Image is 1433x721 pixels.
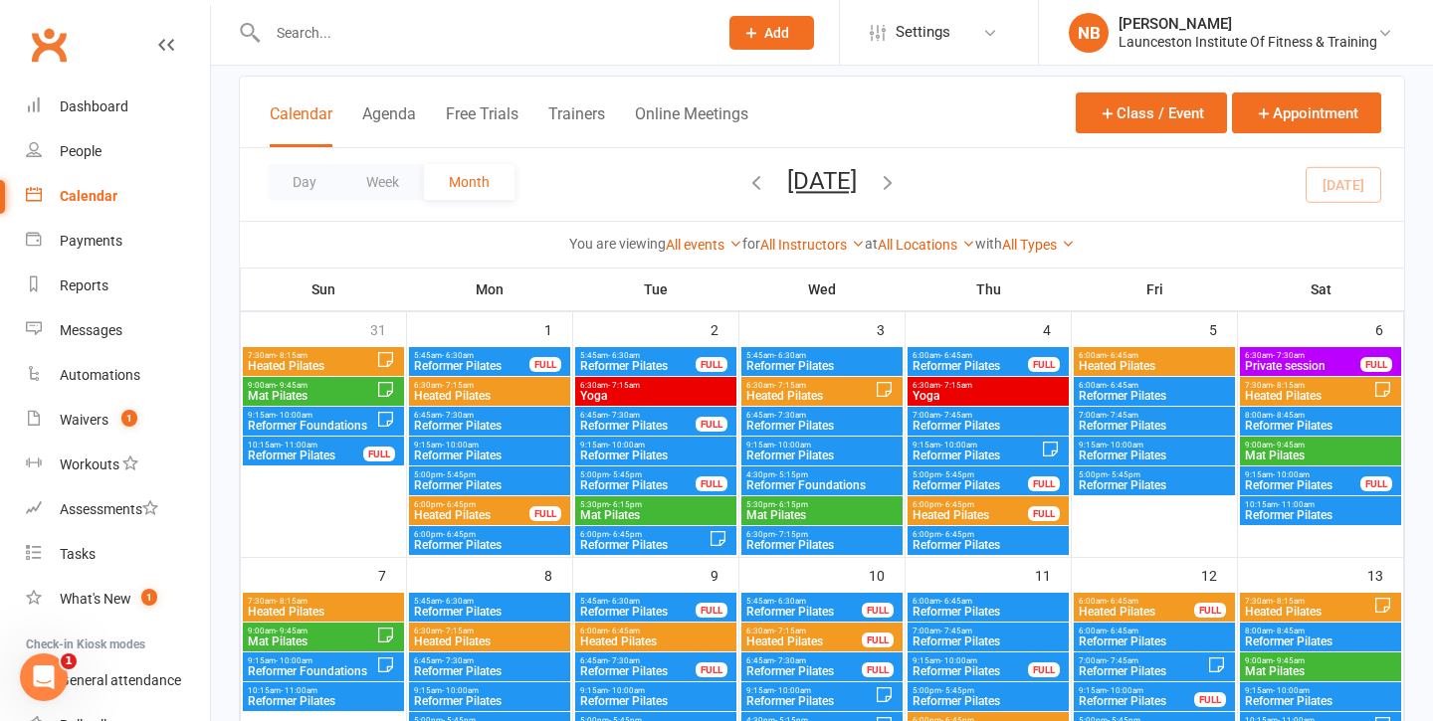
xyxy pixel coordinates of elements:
[940,627,972,635] span: - 7:45am
[579,411,697,420] span: 6:45am
[1244,479,1361,491] span: Reformer Pilates
[413,500,530,509] span: 6:00pm
[1107,656,1138,665] span: - 7:45am
[608,381,640,390] span: - 7:15am
[247,606,400,618] span: Heated Pilates
[60,98,128,114] div: Dashboard
[247,665,376,677] span: Reformer Foundations
[774,597,806,606] span: - 6:30am
[912,509,1029,521] span: Heated Pilates
[745,539,899,551] span: Reformer Pilates
[413,530,566,539] span: 6:00pm
[745,686,875,695] span: 9:15am
[1244,420,1397,432] span: Reformer Pilates
[26,398,210,443] a: Waivers 1
[1028,357,1060,372] div: FULL
[1244,450,1397,461] span: Mat Pilates
[912,686,1065,695] span: 5:00pm
[544,312,572,345] div: 1
[579,360,697,372] span: Reformer Pilates
[1244,509,1397,521] span: Reformer Pilates
[862,662,894,677] div: FULL
[26,443,210,487] a: Workouts
[608,441,645,450] span: - 10:00am
[1078,441,1231,450] span: 9:15am
[941,686,974,695] span: - 5:45pm
[912,606,1065,618] span: Reformer Pilates
[579,420,697,432] span: Reformer Pilates
[1273,441,1305,450] span: - 9:45am
[745,450,899,461] span: Reformer Pilates
[940,597,972,606] span: - 6:45am
[413,450,566,461] span: Reformer Pilates
[912,381,1065,390] span: 6:30am
[1076,92,1227,133] button: Class / Event
[442,381,474,390] span: - 7:15am
[413,635,566,647] span: Heated Pilates
[608,597,640,606] span: - 6:30am
[247,656,376,665] span: 9:15am
[442,627,474,635] span: - 7:15am
[1107,381,1138,390] span: - 6:45am
[742,236,760,252] strong: for
[281,686,317,695] span: - 11:00am
[941,500,974,509] span: - 6:45pm
[1194,603,1226,618] div: FULL
[579,351,697,360] span: 5:45am
[696,662,727,677] div: FULL
[270,104,332,147] button: Calendar
[711,558,738,591] div: 9
[276,656,312,665] span: - 10:00am
[745,411,899,420] span: 6:45am
[413,509,530,521] span: Heated Pilates
[774,686,811,695] span: - 10:00am
[774,351,806,360] span: - 6:30am
[1028,476,1060,491] div: FULL
[1107,686,1143,695] span: - 10:00am
[60,322,122,338] div: Messages
[696,603,727,618] div: FULL
[1232,92,1381,133] button: Appointment
[787,167,857,195] button: [DATE]
[413,479,566,491] span: Reformer Pilates
[1367,558,1403,591] div: 13
[26,577,210,622] a: What's New1
[609,500,642,509] span: - 6:15pm
[696,357,727,372] div: FULL
[247,360,376,372] span: Heated Pilates
[579,635,732,647] span: Heated Pilates
[442,411,474,420] span: - 7:30am
[608,411,640,420] span: - 7:30am
[1119,15,1377,33] div: [PERSON_NAME]
[1078,606,1195,618] span: Heated Pilates
[745,360,899,372] span: Reformer Pilates
[912,500,1029,509] span: 6:00pm
[1107,411,1138,420] span: - 7:45am
[609,470,642,479] span: - 5:45pm
[413,470,566,479] span: 5:00pm
[745,597,863,606] span: 5:45am
[413,686,566,695] span: 9:15am
[1078,450,1231,461] span: Reformer Pilates
[1107,627,1138,635] span: - 6:45am
[247,420,376,432] span: Reformer Foundations
[774,627,806,635] span: - 7:15am
[370,312,406,345] div: 31
[1273,470,1310,479] span: - 10:00am
[912,656,1029,665] span: 9:15am
[912,530,1065,539] span: 6:00pm
[745,627,863,635] span: 6:30am
[247,450,364,461] span: Reformer Pilates
[579,539,709,551] span: Reformer Pilates
[446,104,518,147] button: Free Trials
[745,479,899,491] span: Reformer Foundations
[774,381,806,390] span: - 7:15am
[1107,351,1138,360] span: - 6:45am
[1244,441,1397,450] span: 9:00am
[247,627,376,635] span: 9:00am
[745,656,863,665] span: 6:45am
[745,500,899,509] span: 5:30pm
[579,470,697,479] span: 5:00pm
[1244,665,1397,677] span: Mat Pilates
[60,672,181,688] div: General attendance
